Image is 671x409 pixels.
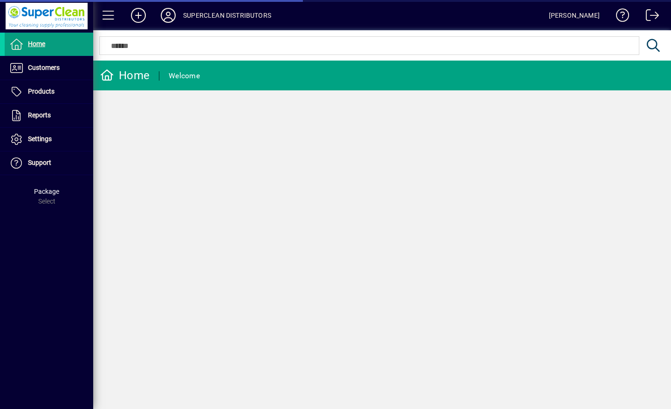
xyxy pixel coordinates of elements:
[5,56,93,80] a: Customers
[5,104,93,127] a: Reports
[123,7,153,24] button: Add
[28,111,51,119] span: Reports
[28,64,60,71] span: Customers
[609,2,630,32] a: Knowledge Base
[639,2,659,32] a: Logout
[183,8,271,23] div: SUPERCLEAN DISTRIBUTORS
[5,151,93,175] a: Support
[5,80,93,103] a: Products
[153,7,183,24] button: Profile
[549,8,600,23] div: [PERSON_NAME]
[169,68,200,83] div: Welcome
[28,135,52,143] span: Settings
[100,68,150,83] div: Home
[28,88,55,95] span: Products
[34,188,59,195] span: Package
[5,128,93,151] a: Settings
[28,159,51,166] span: Support
[28,40,45,48] span: Home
